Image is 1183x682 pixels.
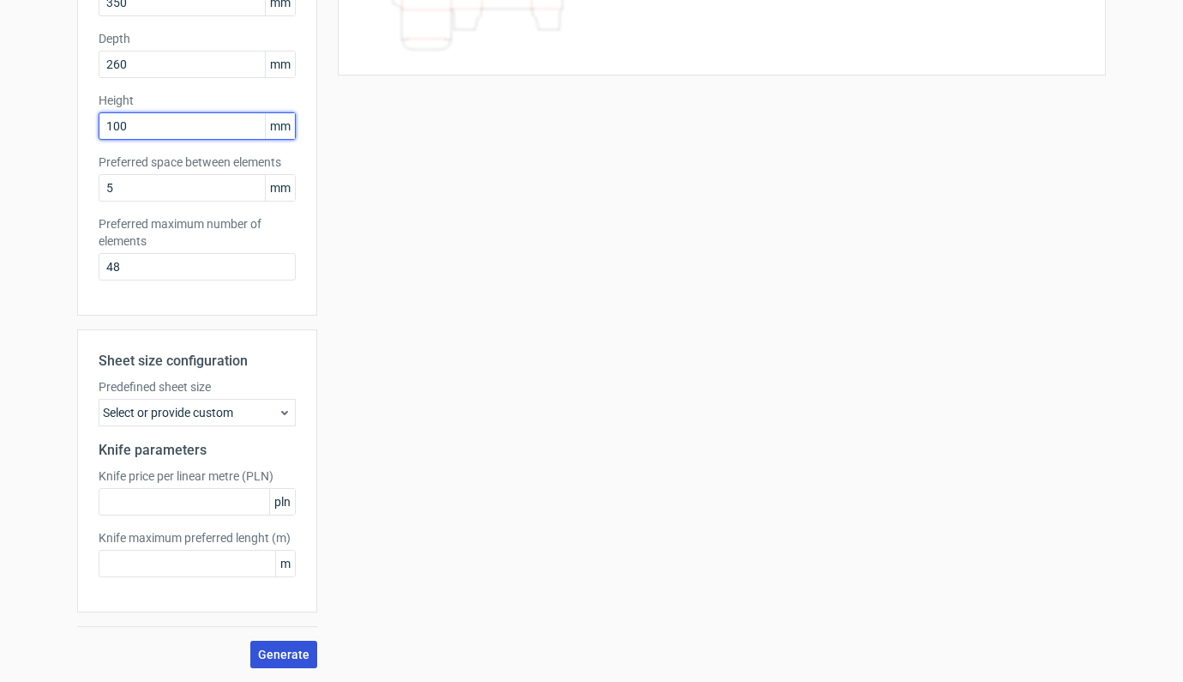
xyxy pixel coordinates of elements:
span: mm [265,113,295,139]
label: Preferred maximum number of elements [99,215,296,250]
label: Predefined sheet size [99,378,296,395]
label: Knife price per linear metre (PLN) [99,468,296,485]
div: Select or provide custom [99,399,296,426]
label: Knife maximum preferred lenght (m) [99,529,296,546]
h2: Sheet size configuration [99,351,296,371]
span: mm [265,175,295,201]
span: Generate [258,649,309,661]
h2: Knife parameters [99,440,296,461]
label: Height [99,92,296,109]
label: Preferred space between elements [99,154,296,171]
label: Depth [99,30,296,47]
span: mm [265,51,295,77]
span: pln [269,489,295,515]
span: m [275,551,295,576]
button: Generate [250,641,317,668]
